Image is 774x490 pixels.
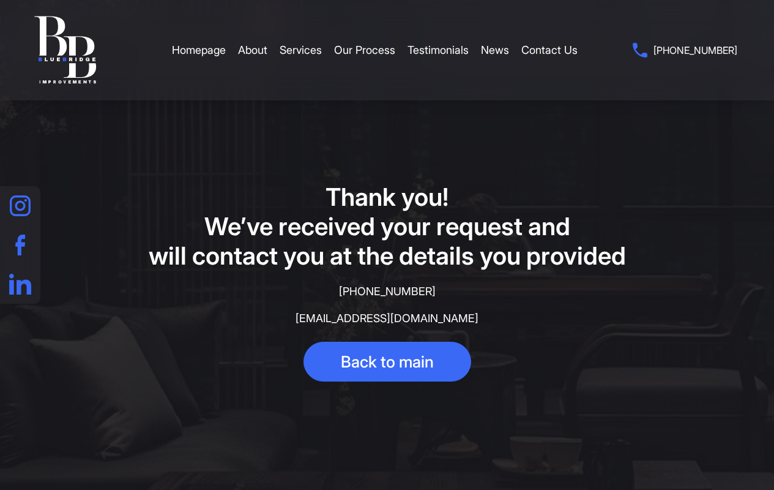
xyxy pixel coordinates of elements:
[296,312,478,325] a: [EMAIL_ADDRESS][DOMAIN_NAME]
[407,32,469,69] a: Testimonials
[280,32,322,69] a: Services
[521,32,578,69] a: Contact Us
[339,285,436,298] a: [PHONE_NUMBER]
[481,32,509,69] a: News
[303,342,471,382] a: Back to main
[172,32,226,69] a: Homepage
[633,42,737,59] a: [PHONE_NUMBER]
[112,183,663,271] h1: Thank you! We’ve received your request and will contact you at the details you provided
[653,42,737,59] span: [PHONE_NUMBER]
[238,32,267,69] a: About
[334,32,395,69] a: Our Process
